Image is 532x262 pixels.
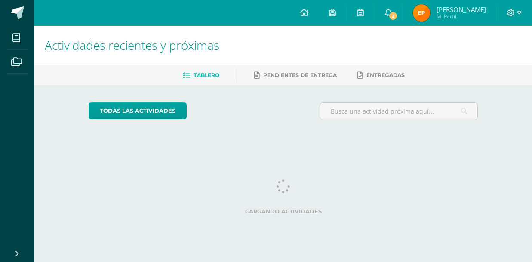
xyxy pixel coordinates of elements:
[89,102,187,119] a: todas las Actividades
[89,208,478,215] label: Cargando actividades
[413,4,430,22] img: 69133462a42c8d051886f26b65fbd743.png
[388,11,398,21] span: 2
[366,72,405,78] span: Entregadas
[437,5,486,14] span: [PERSON_NAME]
[194,72,219,78] span: Tablero
[254,68,337,82] a: Pendientes de entrega
[183,68,219,82] a: Tablero
[263,72,337,78] span: Pendientes de entrega
[45,37,219,53] span: Actividades recientes y próximas
[320,103,477,120] input: Busca una actividad próxima aquí...
[437,13,486,20] span: Mi Perfil
[357,68,405,82] a: Entregadas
